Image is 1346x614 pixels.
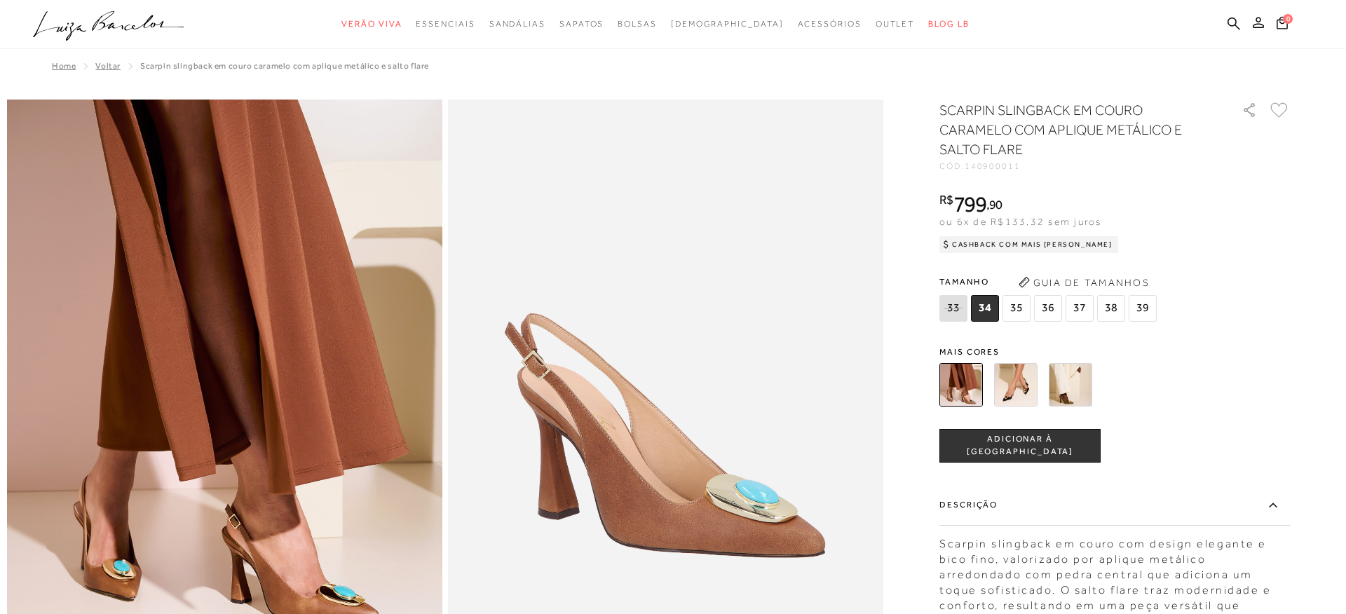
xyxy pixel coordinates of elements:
[939,162,1220,170] div: CÓD:
[928,11,969,37] a: BLOG LB
[1066,295,1094,322] span: 37
[876,19,915,29] span: Outlet
[671,11,784,37] a: noSubCategoriesText
[939,429,1101,463] button: ADICIONAR À [GEOGRAPHIC_DATA]
[939,100,1202,159] h1: SCARPIN SLINGBACK EM COURO CARAMELO COM APLIQUE METÁLICO E SALTO FLARE
[1014,271,1154,294] button: Guia de Tamanhos
[939,271,1160,292] span: Tamanho
[559,19,604,29] span: Sapatos
[52,61,76,71] a: Home
[939,236,1118,253] div: Cashback com Mais [PERSON_NAME]
[1034,295,1062,322] span: 36
[965,161,1021,171] span: 140900011
[618,11,657,37] a: categoryNavScreenReaderText
[1129,295,1157,322] span: 39
[559,11,604,37] a: categoryNavScreenReaderText
[928,19,969,29] span: BLOG LB
[876,11,915,37] a: categoryNavScreenReaderText
[1097,295,1125,322] span: 38
[989,197,1002,212] span: 90
[341,19,402,29] span: Verão Viva
[95,61,121,71] a: Voltar
[1283,14,1293,24] span: 0
[939,348,1290,356] span: Mais cores
[986,198,1002,211] i: ,
[939,193,953,206] i: R$
[798,19,862,29] span: Acessórios
[939,216,1101,227] span: ou 6x de R$133,32 sem juros
[971,295,999,322] span: 34
[1272,15,1292,34] button: 0
[798,11,862,37] a: categoryNavScreenReaderText
[671,19,784,29] span: [DEMOGRAPHIC_DATA]
[940,433,1100,458] span: ADICIONAR À [GEOGRAPHIC_DATA]
[939,363,983,407] img: SCARPIN SLINGBACK EM COURO CARAMELO COM APLIQUE METÁLICO E SALTO FLARE
[341,11,402,37] a: categoryNavScreenReaderText
[618,19,657,29] span: Bolsas
[1049,363,1092,407] img: SCARPIN SLINGBACK EM VERNIZ VERDE ASPARGO COM APLIQUE METÁLICO E SALTO FLARE
[140,61,429,71] span: SCARPIN SLINGBACK EM COURO CARAMELO COM APLIQUE METÁLICO E SALTO FLARE
[939,295,967,322] span: 33
[489,19,545,29] span: Sandálias
[489,11,545,37] a: categoryNavScreenReaderText
[1002,295,1031,322] span: 35
[953,191,986,217] span: 799
[416,11,475,37] a: categoryNavScreenReaderText
[416,19,475,29] span: Essenciais
[994,363,1038,407] img: SCARPIN SLINGBACK EM VERNIZ PRETO COM APLIQUE METÁLICO E SALTO FLARE
[939,485,1290,526] label: Descrição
